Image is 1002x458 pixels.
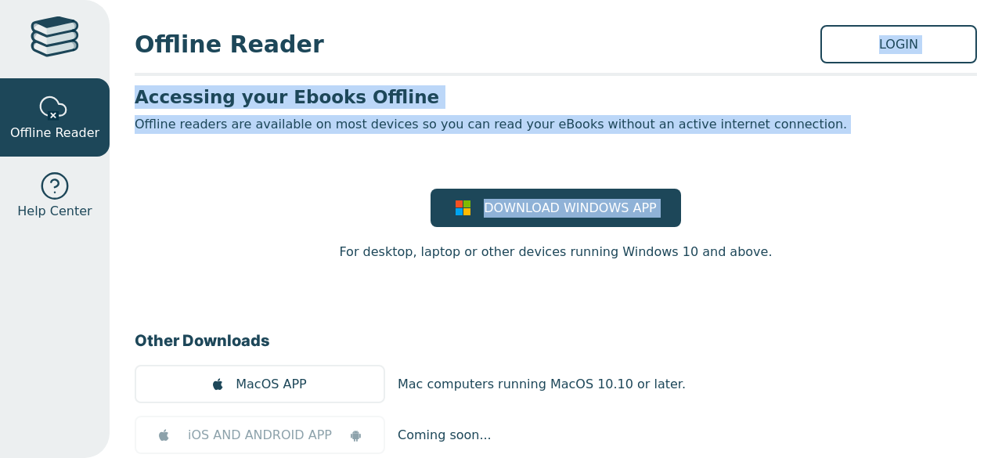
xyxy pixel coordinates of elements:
p: Mac computers running MacOS 10.10 or later. [398,375,686,394]
a: DOWNLOAD WINDOWS APP [431,189,681,227]
a: MacOS APP [135,365,385,403]
span: DOWNLOAD WINDOWS APP [484,199,656,218]
p: Offline readers are available on most devices so you can read your eBooks without an active inter... [135,115,977,134]
span: Help Center [17,202,92,221]
span: MacOS APP [236,375,306,394]
a: LOGIN [820,25,977,63]
span: Offline Reader [135,27,820,62]
span: Offline Reader [10,124,99,142]
h3: Other Downloads [135,329,977,352]
p: For desktop, laptop or other devices running Windows 10 and above. [339,243,772,261]
span: iOS AND ANDROID APP [188,426,332,445]
p: Coming soon... [398,426,492,445]
h3: Accessing your Ebooks Offline [135,85,977,109]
